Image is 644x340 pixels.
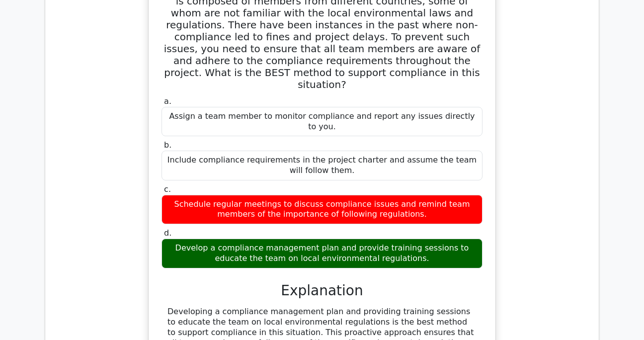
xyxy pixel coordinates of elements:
[164,96,171,106] span: a.
[161,151,483,180] div: Include compliance requirements in the project charter and assume the team will follow them.
[161,239,483,268] div: Develop a compliance management plan and provide training sessions to educate the team on local e...
[161,107,483,137] div: Assign a team member to monitor compliance and report any issues directly to you.
[164,140,171,150] span: b.
[164,228,171,238] span: d.
[161,195,483,225] div: Schedule regular meetings to discuss compliance issues and remind team members of the importance ...
[167,282,477,299] h3: Explanation
[164,184,171,194] span: c.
